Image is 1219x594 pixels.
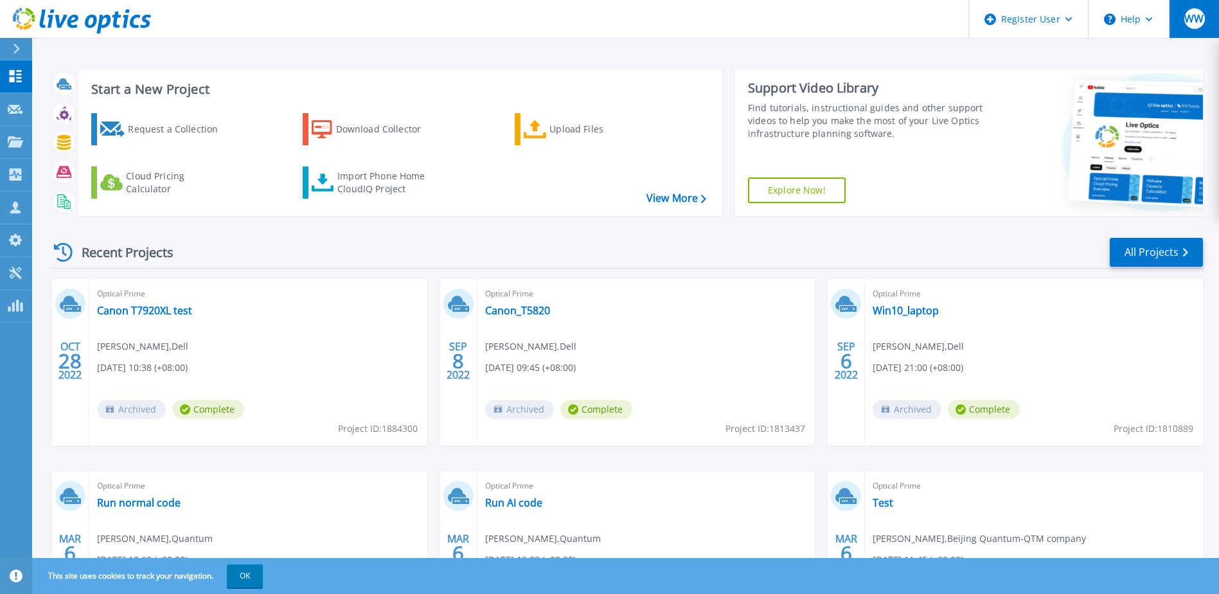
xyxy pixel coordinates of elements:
[97,400,166,419] span: Archived
[485,339,576,354] span: [PERSON_NAME] , Dell
[873,400,941,419] span: Archived
[338,422,418,436] span: Project ID: 1884300
[303,113,446,145] a: Download Collector
[485,496,542,509] a: Run AI code
[873,553,963,567] span: [DATE] 11:45 (+08:00)
[873,496,893,509] a: Test
[485,304,550,317] a: Canon_T5820
[91,166,235,199] a: Cloud Pricing Calculator
[446,530,470,577] div: MAR 2020
[97,479,420,493] span: Optical Prime
[873,287,1195,301] span: Optical Prime
[873,479,1195,493] span: Optical Prime
[748,102,986,140] div: Find tutorials, instructional guides and other support videos to help you make the most of your L...
[97,496,181,509] a: Run normal code
[485,479,808,493] span: Optical Prime
[1110,238,1203,267] a: All Projects
[446,337,470,384] div: SEP 2022
[97,287,420,301] span: Optical Prime
[873,304,939,317] a: Win10_laptop
[748,80,986,96] div: Support Video Library
[49,237,191,268] div: Recent Projects
[748,177,846,203] a: Explore Now!
[337,170,438,195] div: Import Phone Home CloudIQ Project
[549,116,652,142] div: Upload Files
[227,564,263,588] button: OK
[58,530,82,577] div: MAR 2020
[91,82,706,96] h3: Start a New Project
[64,548,76,559] span: 6
[452,355,464,366] span: 8
[1184,14,1204,24] span: WW
[485,532,601,546] span: [PERSON_NAME] , Quantum
[172,400,244,419] span: Complete
[485,553,576,567] span: [DATE] 12:03 (+08:00)
[58,355,82,366] span: 28
[97,304,192,317] a: Canon T7920XL test
[336,116,439,142] div: Download Collector
[97,339,188,354] span: [PERSON_NAME] , Dell
[58,337,82,384] div: OCT 2022
[91,113,235,145] a: Request a Collection
[841,355,852,366] span: 6
[35,564,263,588] span: This site uses cookies to track your navigation.
[834,337,859,384] div: SEP 2022
[1114,422,1193,436] span: Project ID: 1810889
[725,422,805,436] span: Project ID: 1813437
[485,287,808,301] span: Optical Prime
[948,400,1020,419] span: Complete
[873,361,963,375] span: [DATE] 21:00 (+08:00)
[452,548,464,559] span: 6
[841,548,852,559] span: 6
[646,192,706,204] a: View More
[97,553,188,567] span: [DATE] 12:19 (+08:00)
[126,170,229,195] div: Cloud Pricing Calculator
[873,339,964,354] span: [PERSON_NAME] , Dell
[560,400,632,419] span: Complete
[515,113,658,145] a: Upload Files
[128,116,231,142] div: Request a Collection
[97,532,213,546] span: [PERSON_NAME] , Quantum
[485,361,576,375] span: [DATE] 09:45 (+08:00)
[834,530,859,577] div: MAR 2020
[485,400,554,419] span: Archived
[97,361,188,375] span: [DATE] 10:38 (+08:00)
[873,532,1086,546] span: [PERSON_NAME] , Beijing Quantum-QTM company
